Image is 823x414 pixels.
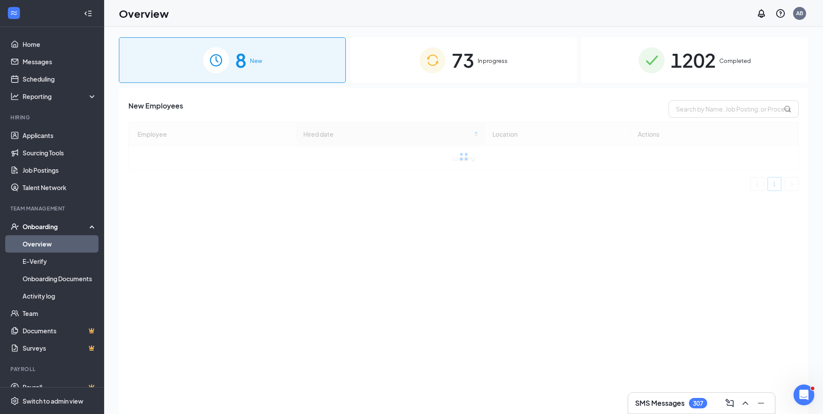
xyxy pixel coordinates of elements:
div: Payroll [10,365,95,373]
svg: ComposeMessage [725,398,735,408]
div: 307 [693,400,703,407]
div: Onboarding [23,222,89,231]
svg: Settings [10,397,19,405]
span: Completed [719,56,751,65]
span: In progress [478,56,508,65]
a: PayrollCrown [23,378,97,396]
h3: SMS Messages [635,398,685,408]
a: Sourcing Tools [23,144,97,161]
a: Scheduling [23,70,97,88]
svg: WorkstreamLogo [10,9,18,17]
a: Overview [23,235,97,253]
button: ComposeMessage [723,396,737,410]
a: Team [23,305,97,322]
h1: Overview [119,6,169,21]
iframe: Intercom live chat [793,384,814,405]
div: Reporting [23,92,97,101]
svg: Minimize [756,398,766,408]
svg: Analysis [10,92,19,101]
a: Applicants [23,127,97,144]
a: DocumentsCrown [23,322,97,339]
a: Home [23,36,97,53]
a: Talent Network [23,179,97,196]
div: AB [796,10,803,17]
span: 1202 [671,45,716,75]
svg: UserCheck [10,222,19,231]
input: Search by Name, Job Posting, or Process [669,100,799,118]
div: Team Management [10,205,95,212]
div: Hiring [10,114,95,121]
a: E-Verify [23,253,97,270]
a: SurveysCrown [23,339,97,357]
button: Minimize [754,396,768,410]
svg: ChevronUp [740,398,751,408]
div: Switch to admin view [23,397,83,405]
button: ChevronUp [738,396,752,410]
svg: Notifications [756,8,767,19]
a: Activity log [23,287,97,305]
span: 73 [452,45,474,75]
svg: QuestionInfo [775,8,786,19]
a: Job Postings [23,161,97,179]
span: New Employees [128,100,183,118]
span: New [250,56,262,65]
a: Messages [23,53,97,70]
a: Onboarding Documents [23,270,97,287]
svg: Collapse [84,9,92,18]
span: 8 [235,45,246,75]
